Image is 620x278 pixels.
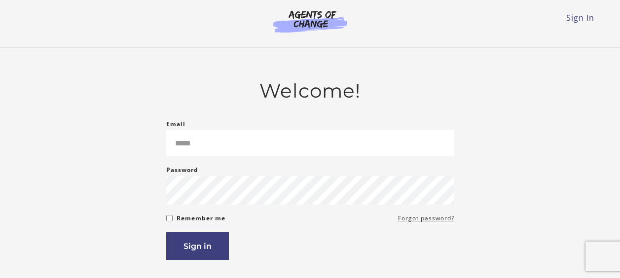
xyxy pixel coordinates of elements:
label: Password [166,164,198,176]
label: Remember me [177,212,225,224]
button: Sign in [166,232,229,260]
label: Email [166,118,185,130]
a: Forgot password? [398,212,454,224]
a: Sign In [566,12,594,23]
h2: Welcome! [166,79,454,103]
img: Agents of Change Logo [263,10,358,33]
